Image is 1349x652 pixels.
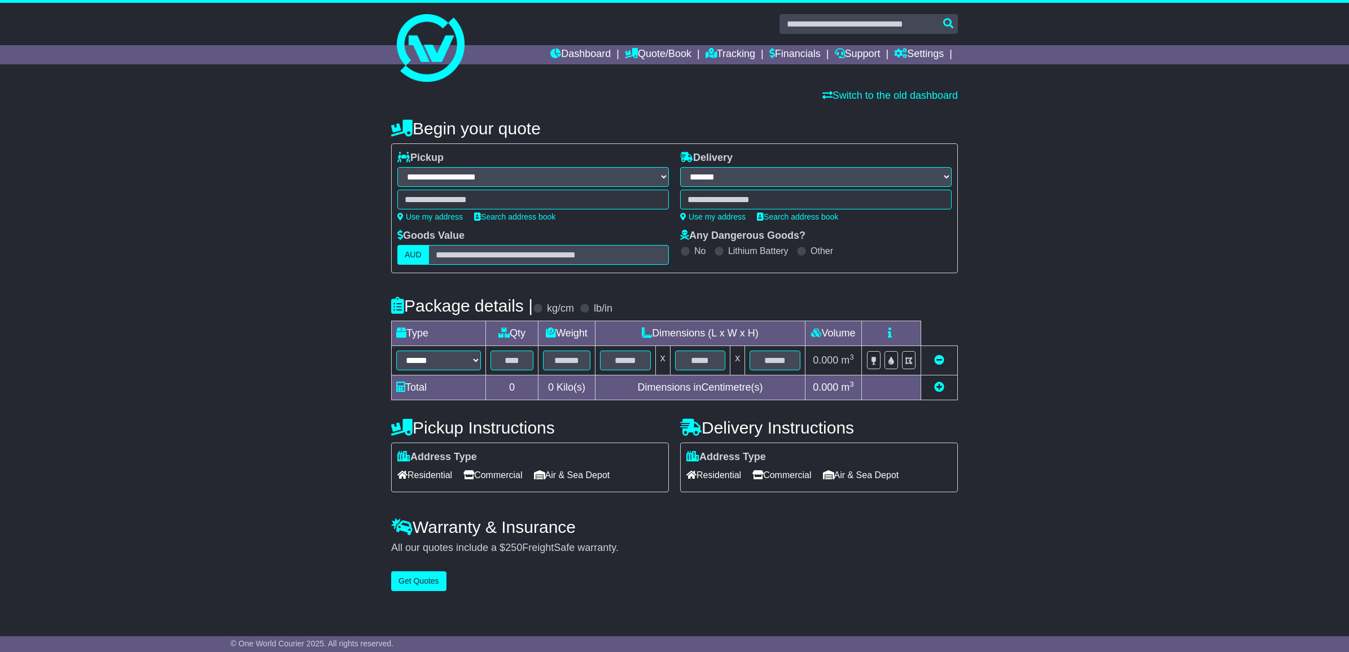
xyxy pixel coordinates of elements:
[841,382,854,393] span: m
[769,45,821,64] a: Financials
[397,466,452,484] span: Residential
[680,418,958,437] h4: Delivery Instructions
[835,45,881,64] a: Support
[486,375,538,400] td: 0
[538,321,595,346] td: Weight
[550,45,611,64] a: Dashboard
[391,418,669,437] h4: Pickup Instructions
[813,355,838,366] span: 0.000
[841,355,854,366] span: m
[728,246,789,256] label: Lithium Battery
[594,303,612,315] label: lb/in
[822,90,958,101] a: Switch to the old dashboard
[849,353,854,361] sup: 3
[392,321,486,346] td: Type
[625,45,691,64] a: Quote/Book
[391,296,533,315] h4: Package details |
[474,212,555,221] a: Search address book
[505,542,522,553] span: 250
[686,451,766,463] label: Address Type
[706,45,755,64] a: Tracking
[680,212,746,221] a: Use my address
[811,246,833,256] label: Other
[934,355,944,366] a: Remove this item
[486,321,538,346] td: Qty
[397,212,463,221] a: Use my address
[397,245,429,265] label: AUD
[595,375,805,400] td: Dimensions in Centimetre(s)
[680,152,733,164] label: Delivery
[730,346,745,375] td: x
[680,230,805,242] label: Any Dangerous Goods?
[655,346,670,375] td: x
[391,571,446,591] button: Get Quotes
[534,466,610,484] span: Air & Sea Depot
[538,375,595,400] td: Kilo(s)
[391,518,958,536] h4: Warranty & Insurance
[397,230,465,242] label: Goods Value
[757,212,838,221] a: Search address book
[694,246,706,256] label: No
[397,152,444,164] label: Pickup
[752,466,811,484] span: Commercial
[230,639,393,648] span: © One World Courier 2025. All rights reserved.
[849,380,854,388] sup: 3
[397,451,477,463] label: Address Type
[391,542,958,554] div: All our quotes include a $ FreightSafe warranty.
[934,382,944,393] a: Add new item
[547,303,574,315] label: kg/cm
[391,119,958,138] h4: Begin your quote
[686,466,741,484] span: Residential
[392,375,486,400] td: Total
[805,321,861,346] td: Volume
[894,45,944,64] a: Settings
[813,382,838,393] span: 0.000
[463,466,522,484] span: Commercial
[595,321,805,346] td: Dimensions (L x W x H)
[823,466,899,484] span: Air & Sea Depot
[548,382,554,393] span: 0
